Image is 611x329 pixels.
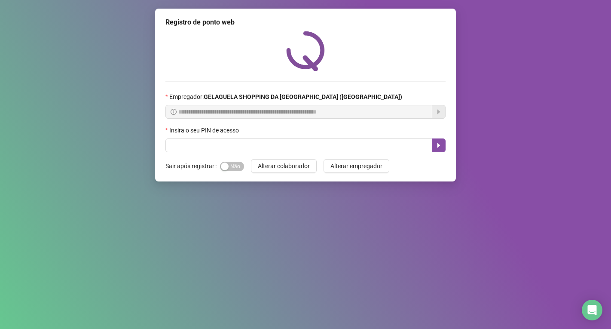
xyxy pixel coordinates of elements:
[165,126,244,135] label: Insira o seu PIN de acesso
[171,109,177,115] span: info-circle
[169,92,402,101] span: Empregador :
[330,161,382,171] span: Alterar empregador
[324,159,389,173] button: Alterar empregador
[435,142,442,149] span: caret-right
[204,93,402,100] strong: GELAGUELA SHOPPING DA [GEOGRAPHIC_DATA] ([GEOGRAPHIC_DATA])
[251,159,317,173] button: Alterar colaborador
[286,31,325,71] img: QRPoint
[165,159,220,173] label: Sair após registrar
[165,17,446,28] div: Registro de ponto web
[582,300,602,320] div: Open Intercom Messenger
[258,161,310,171] span: Alterar colaborador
